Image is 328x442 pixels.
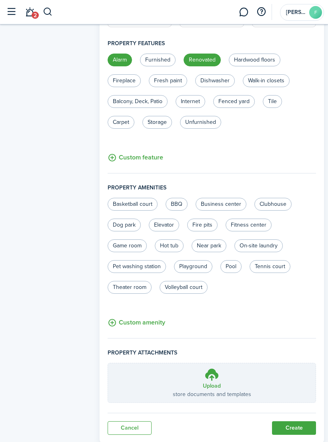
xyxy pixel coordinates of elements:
label: Pet washing station [108,260,166,273]
label: Hardwood floors [229,54,280,66]
label: Elevator [149,219,179,231]
label: Walk-in closets [243,74,290,87]
span: 2 [32,12,39,19]
label: Fire pits [187,219,218,231]
label: Dishwasher [195,74,235,87]
label: Unfurnished [180,116,221,129]
span: Frank [286,10,306,15]
label: Business center [196,198,246,211]
h4: Property features [108,33,316,54]
label: Alarm [108,54,132,66]
label: Furnished [140,54,176,66]
label: Playground [174,260,212,273]
label: Game room [108,239,147,252]
label: Basketball court [108,198,158,211]
button: Search [43,5,53,19]
label: Hot tub [155,239,184,252]
a: Cancel [108,421,152,435]
button: Custom feature [108,153,163,163]
avatar-text: F [309,6,322,19]
h4: Property amenities [108,183,316,198]
label: Fitness center [226,219,272,231]
button: Custom amenity [108,318,165,328]
button: Open resource center [254,5,268,19]
p: store documents and templates [173,390,251,398]
label: Balcony, Deck, Patio [108,95,168,108]
label: Carpet [108,116,134,129]
h3: Upload [203,382,221,390]
label: Tile [263,95,282,108]
label: Pool [220,260,242,273]
label: Tennis court [250,260,290,273]
label: Theater room [108,281,152,294]
label: Storage [142,116,172,129]
label: BBQ [166,198,188,211]
button: Create [272,421,316,435]
button: Open sidebar [4,4,19,20]
label: Fresh paint [149,74,187,87]
label: Internet [176,95,205,108]
label: Fireplace [108,74,141,87]
label: Renovated [184,54,221,66]
label: On-site laundry [234,239,283,252]
a: Messaging [236,2,251,22]
label: Volleyball court [160,281,208,294]
label: Dog park [108,219,141,231]
label: Fenced yard [213,95,255,108]
label: Near park [192,239,226,252]
label: Clubhouse [254,198,292,211]
h4: Property attachments [108,348,316,363]
a: Notifications [22,2,37,22]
